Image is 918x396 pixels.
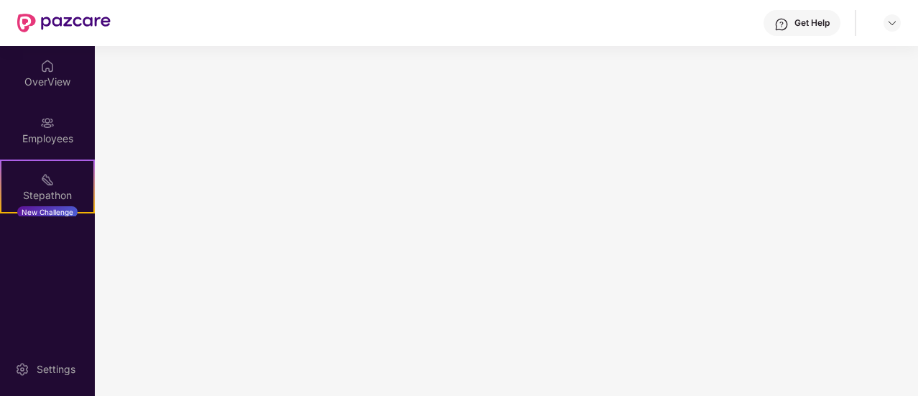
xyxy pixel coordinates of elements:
[40,59,55,73] img: svg+xml;base64,PHN2ZyBpZD0iSG9tZSIgeG1sbnM9Imh0dHA6Ly93d3cudzMub3JnLzIwMDAvc3ZnIiB3aWR0aD0iMjAiIG...
[40,116,55,130] img: svg+xml;base64,PHN2ZyBpZD0iRW1wbG95ZWVzIiB4bWxucz0iaHR0cDovL3d3dy53My5vcmcvMjAwMC9zdmciIHdpZHRoPS...
[32,362,80,377] div: Settings
[774,17,789,32] img: svg+xml;base64,PHN2ZyBpZD0iSGVscC0zMngzMiIgeG1sbnM9Imh0dHA6Ly93d3cudzMub3JnLzIwMDAvc3ZnIiB3aWR0aD...
[40,172,55,187] img: svg+xml;base64,PHN2ZyB4bWxucz0iaHR0cDovL3d3dy53My5vcmcvMjAwMC9zdmciIHdpZHRoPSIyMSIgaGVpZ2h0PSIyMC...
[17,206,78,218] div: New Challenge
[794,17,830,29] div: Get Help
[1,188,93,203] div: Stepathon
[17,14,111,32] img: New Pazcare Logo
[15,362,29,377] img: svg+xml;base64,PHN2ZyBpZD0iU2V0dGluZy0yMHgyMCIgeG1sbnM9Imh0dHA6Ly93d3cudzMub3JnLzIwMDAvc3ZnIiB3aW...
[886,17,898,29] img: svg+xml;base64,PHN2ZyBpZD0iRHJvcGRvd24tMzJ4MzIiIHhtbG5zPSJodHRwOi8vd3d3LnczLm9yZy8yMDAwL3N2ZyIgd2...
